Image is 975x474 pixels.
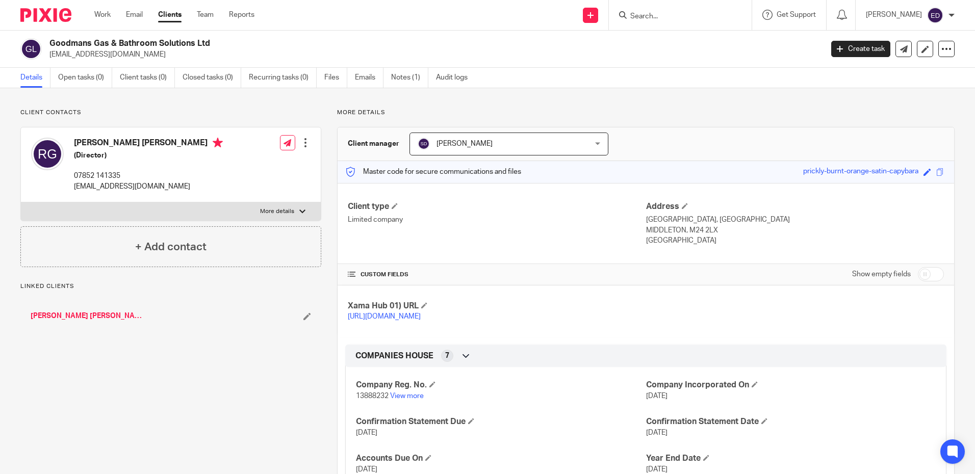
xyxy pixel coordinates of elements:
a: [URL][DOMAIN_NAME] [348,313,421,320]
p: [EMAIL_ADDRESS][DOMAIN_NAME] [74,181,223,192]
span: 7 [445,351,449,361]
h4: Client type [348,201,646,212]
p: [GEOGRAPHIC_DATA] [646,235,944,246]
h4: Xama Hub 01) URL [348,301,646,311]
i: Primary [213,138,223,148]
span: [DATE] [646,429,668,436]
label: Show empty fields [852,269,911,279]
a: [PERSON_NAME] [PERSON_NAME] [31,311,143,321]
h4: Company Incorporated On [646,380,936,390]
h4: Year End Date [646,453,936,464]
a: Audit logs [436,68,475,88]
a: Email [126,10,143,20]
h4: Company Reg. No. [356,380,646,390]
a: Details [20,68,50,88]
p: Client contacts [20,109,321,117]
a: Open tasks (0) [58,68,112,88]
h5: (Director) [74,150,223,161]
h4: Accounts Due On [356,453,646,464]
span: [DATE] [646,392,668,400]
p: MIDDLETON, M24 2LX [646,225,944,235]
p: [GEOGRAPHIC_DATA], [GEOGRAPHIC_DATA] [646,215,944,225]
a: Reports [229,10,254,20]
h4: Address [646,201,944,212]
a: Emails [355,68,383,88]
div: prickly-burnt-orange-satin-capybara [803,166,918,178]
a: Files [324,68,347,88]
h4: [PERSON_NAME] [PERSON_NAME] [74,138,223,150]
p: 07852 141335 [74,171,223,181]
span: Get Support [777,11,816,18]
p: [EMAIL_ADDRESS][DOMAIN_NAME] [49,49,816,60]
a: Notes (1) [391,68,428,88]
img: svg%3E [31,138,64,170]
img: svg%3E [927,7,943,23]
span: [DATE] [356,466,377,473]
span: COMPANIES HOUSE [355,351,433,361]
a: Client tasks (0) [120,68,175,88]
p: [PERSON_NAME] [866,10,922,20]
h3: Client manager [348,139,399,149]
span: [DATE] [646,466,668,473]
a: Recurring tasks (0) [249,68,317,88]
h4: Confirmation Statement Due [356,416,646,427]
a: Clients [158,10,182,20]
p: More details [260,207,294,216]
a: Work [94,10,111,20]
img: svg%3E [20,38,42,60]
h4: + Add contact [135,239,207,255]
span: 13888232 [356,392,389,400]
img: Pixie [20,8,71,22]
a: Team [197,10,214,20]
span: [PERSON_NAME] [437,140,493,147]
input: Search [629,12,721,21]
p: Limited company [348,215,646,225]
span: [DATE] [356,429,377,436]
p: Master code for secure communications and files [345,167,521,177]
a: View more [390,392,424,400]
p: Linked clients [20,282,321,291]
h4: Confirmation Statement Date [646,416,936,427]
p: More details [337,109,955,117]
a: Closed tasks (0) [183,68,241,88]
img: svg%3E [418,138,430,150]
a: Create task [831,41,890,57]
h2: Goodmans Gas & Bathroom Solutions Ltd [49,38,662,49]
h4: CUSTOM FIELDS [348,271,646,279]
